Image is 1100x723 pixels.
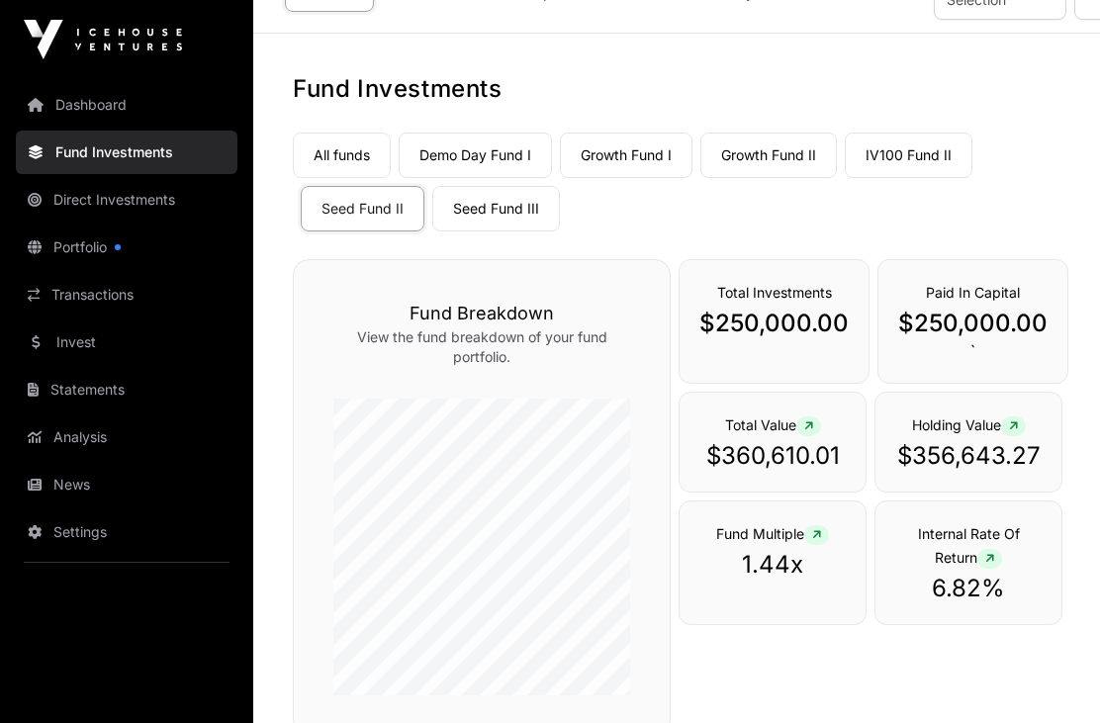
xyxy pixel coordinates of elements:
[895,440,1042,472] p: $356,643.27
[293,133,391,178] a: All funds
[16,178,237,222] a: Direct Investments
[725,416,821,433] span: Total Value
[699,440,846,472] p: $360,610.01
[717,284,832,301] span: Total Investments
[895,573,1042,604] p: 6.82%
[898,308,1048,339] p: $250,000.00
[877,259,1068,384] div: `
[293,73,1060,105] h1: Fund Investments
[16,463,237,506] a: News
[699,549,846,581] p: 1.44x
[432,186,560,231] a: Seed Fund III
[16,273,237,316] a: Transactions
[333,327,630,367] p: View the fund breakdown of your fund portfolio.
[845,133,972,178] a: IV100 Fund II
[301,186,424,231] a: Seed Fund II
[24,20,182,59] img: Icehouse Ventures Logo
[716,525,829,542] span: Fund Multiple
[333,300,630,327] h3: Fund Breakdown
[918,525,1020,566] span: Internal Rate Of Return
[699,308,849,339] p: $250,000.00
[560,133,692,178] a: Growth Fund I
[16,415,237,459] a: Analysis
[16,368,237,411] a: Statements
[912,416,1026,433] span: Holding Value
[16,83,237,127] a: Dashboard
[16,510,237,554] a: Settings
[1001,628,1100,723] iframe: Chat Widget
[16,131,237,174] a: Fund Investments
[16,226,237,269] a: Portfolio
[399,133,552,178] a: Demo Day Fund I
[926,284,1020,301] span: Paid In Capital
[700,133,837,178] a: Growth Fund II
[16,320,237,364] a: Invest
